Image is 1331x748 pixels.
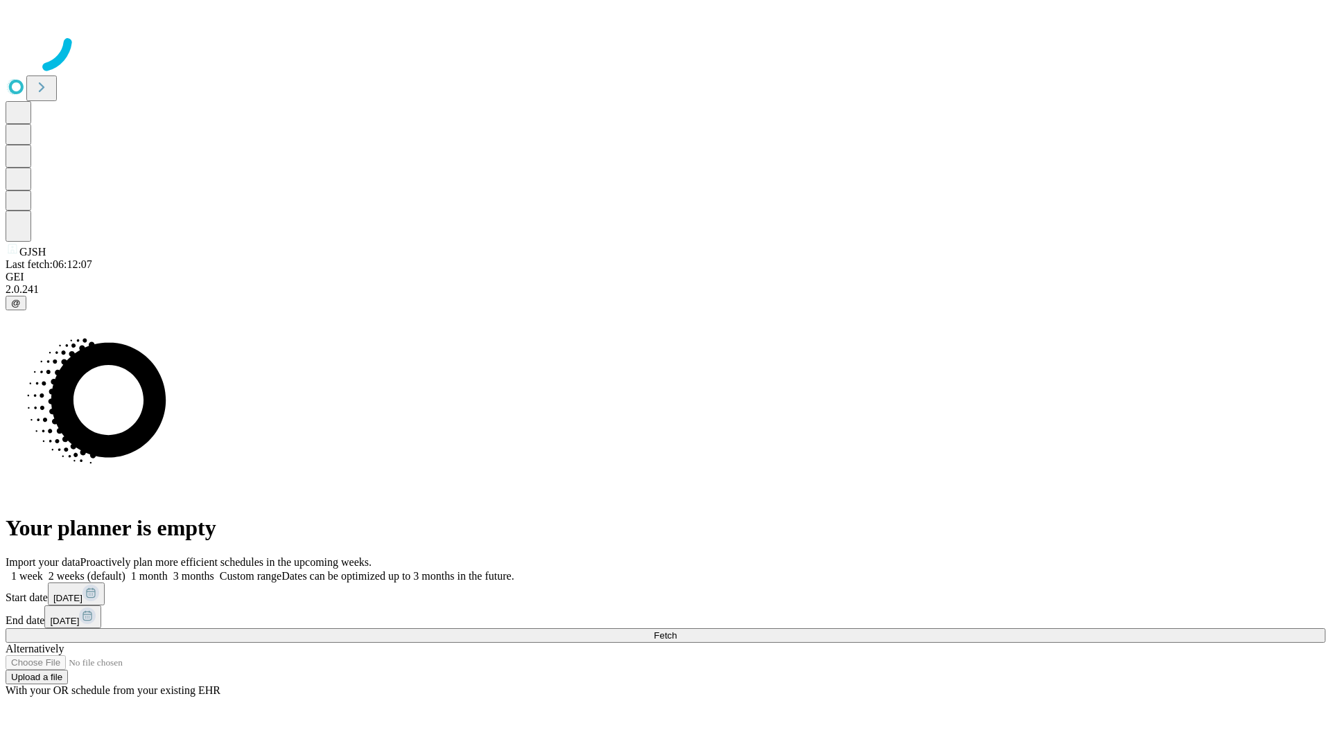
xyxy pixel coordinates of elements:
[6,283,1325,296] div: 2.0.241
[6,515,1325,541] h1: Your planner is empty
[53,593,82,603] span: [DATE]
[131,570,168,582] span: 1 month
[6,643,64,654] span: Alternatively
[6,258,92,270] span: Last fetch: 06:12:07
[11,298,21,308] span: @
[48,582,105,605] button: [DATE]
[6,556,80,568] span: Import your data
[6,684,220,696] span: With your OR schedule from your existing EHR
[11,570,43,582] span: 1 week
[6,605,1325,628] div: End date
[6,670,68,684] button: Upload a file
[6,271,1325,283] div: GEI
[44,605,101,628] button: [DATE]
[80,556,372,568] span: Proactively plan more efficient schedules in the upcoming weeks.
[19,246,46,258] span: GJSH
[654,630,677,641] span: Fetch
[220,570,281,582] span: Custom range
[281,570,514,582] span: Dates can be optimized up to 3 months in the future.
[6,582,1325,605] div: Start date
[49,570,125,582] span: 2 weeks (default)
[173,570,214,582] span: 3 months
[6,296,26,310] button: @
[6,628,1325,643] button: Fetch
[50,616,79,626] span: [DATE]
